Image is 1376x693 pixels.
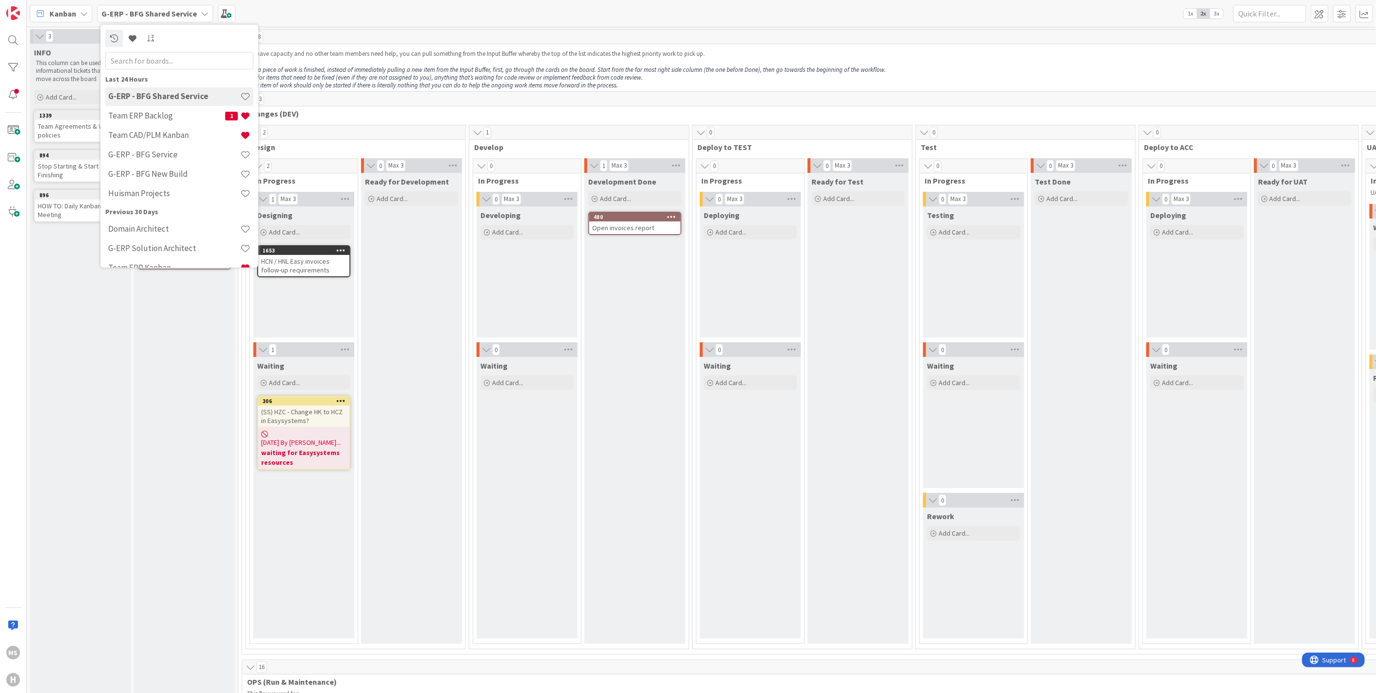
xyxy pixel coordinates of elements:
h4: Team ERP Backlog [108,111,225,120]
div: Max 3 [1281,163,1296,168]
span: Waiting [481,361,508,371]
span: 0 [1157,160,1165,172]
div: H [6,673,20,687]
a: 896HOW TO: Daily Kanban Meeting [34,190,127,222]
div: Last 24 Hours [105,74,253,84]
a: 306(SS) HZC - Change HK to HCZ in Easysystems?[DATE] By [PERSON_NAME]...waiting for Easysystems r... [257,396,350,470]
span: Add Card... [492,378,523,387]
span: Design [251,142,453,152]
span: Deploy to TEST [697,142,900,152]
h4: G-ERP Solution Architect [108,243,240,253]
span: 2x [1197,9,1210,18]
div: 894 [35,151,126,160]
span: Add Card... [1162,228,1193,237]
span: Rework [927,511,954,521]
span: Deploying [704,210,740,220]
span: 0 [939,193,946,205]
div: 480 [589,213,680,221]
div: Max 3 [612,163,627,168]
span: Waiting [257,361,284,371]
div: Team Agreements & Work policies [35,120,126,141]
span: In Progress [701,176,792,186]
span: 2 [260,127,268,138]
div: 1653 [258,246,349,255]
span: Add Card... [939,378,970,387]
span: 1 [269,344,277,355]
span: 0 [492,344,500,355]
div: Open invoices report [589,221,680,234]
b: waiting for Easysystems resources [261,448,347,467]
div: 894 [39,152,126,159]
span: INFO [34,48,51,57]
span: Support [20,1,44,13]
p: This column can be used for informational tickets that will not move across the board [36,59,125,83]
h4: Team CAD/PLM Kanban [108,130,240,140]
span: 2 [264,160,272,172]
span: 3 [256,93,264,105]
div: MS [6,646,20,659]
div: HCN / HNL Easy invoices follow-up requirements [258,255,349,276]
span: 3x [1210,9,1223,18]
div: (SS) HZC - Change HK to HCZ in Easysystems? [258,406,349,427]
span: 0 [939,494,946,506]
div: Max 3 [727,197,742,202]
span: In Progress [1148,176,1239,186]
span: 1 [483,127,491,138]
img: Visit kanbanzone.com [6,6,20,20]
span: Add Card... [600,194,631,203]
span: Testing [927,210,954,220]
a: 894Stop Starting & Start Finishing [34,150,127,182]
span: Waiting [704,361,731,371]
span: Deploy to ACC [1144,142,1346,152]
span: Ready for Development [365,177,449,186]
span: 0 [1046,160,1054,171]
div: Max 3 [1058,163,1073,168]
div: 306 [258,397,349,406]
em: Once a piece of work is finished, instead of immediately pulling a new item from the Input Buffer... [243,66,886,74]
input: Search for boards... [105,51,253,69]
span: Kanban [50,8,76,19]
span: 0 [487,160,495,172]
span: 1 [225,111,238,120]
span: Add Card... [715,378,746,387]
span: Ready for UAT [1258,177,1308,186]
div: HOW TO: Daily Kanban Meeting [35,200,126,221]
span: 0 [930,127,938,138]
span: Develop [474,142,677,152]
span: Developing [481,210,521,220]
div: Max 3 [388,163,403,168]
span: Ready for Test [812,177,863,186]
span: Add Card... [1046,194,1078,203]
span: Deploying [1150,210,1186,220]
span: Add Card... [492,228,523,237]
div: 896 [35,191,126,200]
a: 480Open invoices report [588,212,681,235]
div: Max 3 [1174,197,1189,202]
div: Stop Starting & Start Finishing [35,160,126,181]
b: G-ERP - BFG Shared Service [101,9,197,18]
div: Max 3 [504,197,519,202]
span: Waiting [1150,361,1177,371]
h4: Huisman Projects [108,188,240,198]
input: Quick Filter... [1233,5,1306,22]
div: 894Stop Starting & Start Finishing [35,151,126,181]
span: Add Card... [269,378,300,387]
span: 3 [46,31,53,42]
div: 9 [50,4,53,12]
span: Add Card... [1270,194,1301,203]
h4: Team ERP Kanban [108,263,240,272]
span: 0 [492,193,500,205]
div: 896 [39,192,126,199]
h4: G-ERP - BFG Shared Service [108,91,240,101]
span: Add Card... [377,194,408,203]
span: 0 [1162,193,1170,205]
span: 0 [939,344,946,355]
em: Look for items that need to be fixed (even if they are not assigned to you), anything that’s wait... [243,73,643,82]
span: 1 [269,193,277,205]
span: 0 [934,160,942,172]
div: 1653HCN / HNL Easy invoices follow-up requirements [258,246,349,276]
span: 0 [1153,127,1161,138]
div: Max 3 [835,163,850,168]
div: 1339Team Agreements & Work policies [35,111,126,141]
span: Add Card... [715,228,746,237]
